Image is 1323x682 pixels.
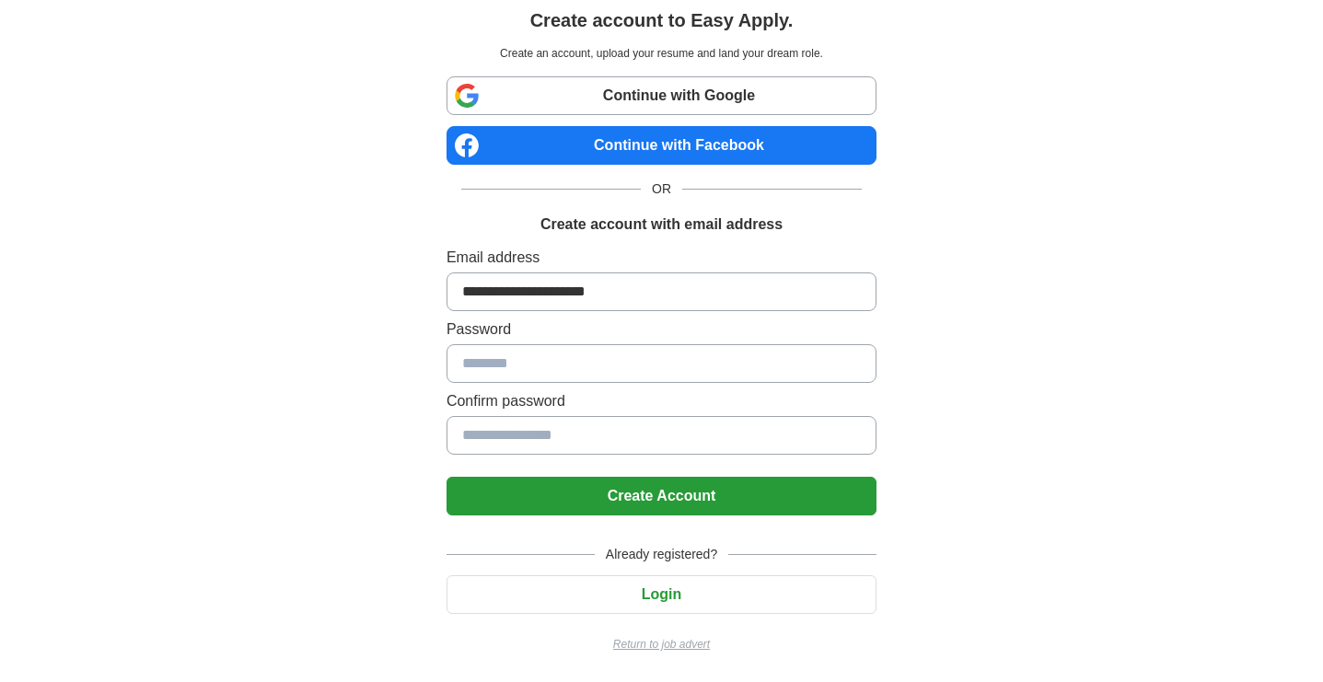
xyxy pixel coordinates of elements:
[641,179,682,199] span: OR
[540,214,783,236] h1: Create account with email address
[447,318,876,341] label: Password
[530,6,794,34] h1: Create account to Easy Apply.
[447,390,876,412] label: Confirm password
[447,126,876,165] a: Continue with Facebook
[447,586,876,602] a: Login
[447,76,876,115] a: Continue with Google
[447,636,876,653] a: Return to job advert
[447,477,876,515] button: Create Account
[447,247,876,269] label: Email address
[447,575,876,614] button: Login
[450,45,873,62] p: Create an account, upload your resume and land your dream role.
[595,545,728,564] span: Already registered?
